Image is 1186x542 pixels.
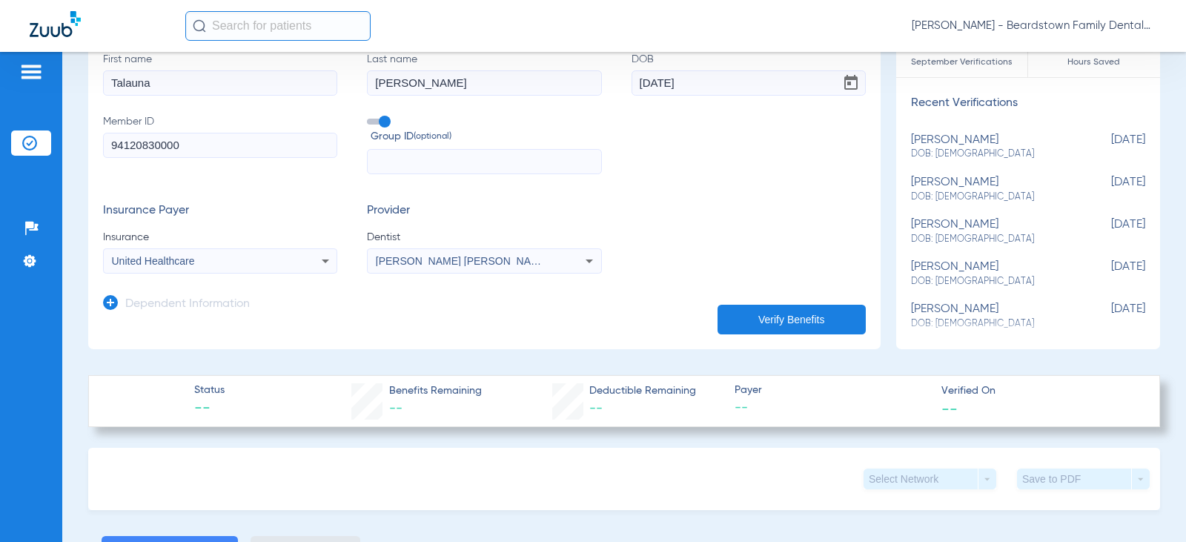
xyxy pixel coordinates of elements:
[19,63,43,81] img: hamburger-icon
[941,383,1136,399] span: Verified On
[185,11,371,41] input: Search for patients
[103,70,337,96] input: First name
[911,275,1071,288] span: DOB: [DEMOGRAPHIC_DATA]
[389,402,402,415] span: --
[1071,303,1145,330] span: [DATE]
[376,255,610,267] span: [PERSON_NAME] [PERSON_NAME] 1396362497
[103,230,337,245] span: Insurance
[103,52,337,96] label: First name
[1071,133,1145,161] span: [DATE]
[911,133,1071,161] div: [PERSON_NAME]
[735,383,929,398] span: Payer
[125,297,250,312] h3: Dependent Information
[194,383,225,398] span: Status
[1071,176,1145,203] span: [DATE]
[718,305,866,334] button: Verify Benefits
[1071,218,1145,245] span: [DATE]
[371,129,601,145] span: Group ID
[414,129,451,145] small: (optional)
[836,68,866,98] button: Open calendar
[589,402,603,415] span: --
[30,11,81,37] img: Zuub Logo
[911,218,1071,245] div: [PERSON_NAME]
[911,176,1071,203] div: [PERSON_NAME]
[912,19,1156,33] span: [PERSON_NAME] - Beardstown Family Dental
[941,400,958,416] span: --
[632,70,866,96] input: DOBOpen calendar
[103,114,337,175] label: Member ID
[911,260,1071,288] div: [PERSON_NAME]
[367,204,601,219] h3: Provider
[389,383,482,399] span: Benefits Remaining
[367,230,601,245] span: Dentist
[632,52,866,96] label: DOB
[103,133,337,158] input: Member ID
[911,317,1071,331] span: DOB: [DEMOGRAPHIC_DATA]
[1071,260,1145,288] span: [DATE]
[193,19,206,33] img: Search Icon
[367,70,601,96] input: Last name
[589,383,696,399] span: Deductible Remaining
[112,255,195,267] span: United Healthcare
[194,399,225,420] span: --
[911,191,1071,204] span: DOB: [DEMOGRAPHIC_DATA]
[911,148,1071,161] span: DOB: [DEMOGRAPHIC_DATA]
[896,55,1027,70] span: September Verifications
[1028,55,1160,70] span: Hours Saved
[911,233,1071,246] span: DOB: [DEMOGRAPHIC_DATA]
[367,52,601,96] label: Last name
[103,204,337,219] h3: Insurance Payer
[896,96,1160,111] h3: Recent Verifications
[735,399,929,417] span: --
[911,303,1071,330] div: [PERSON_NAME]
